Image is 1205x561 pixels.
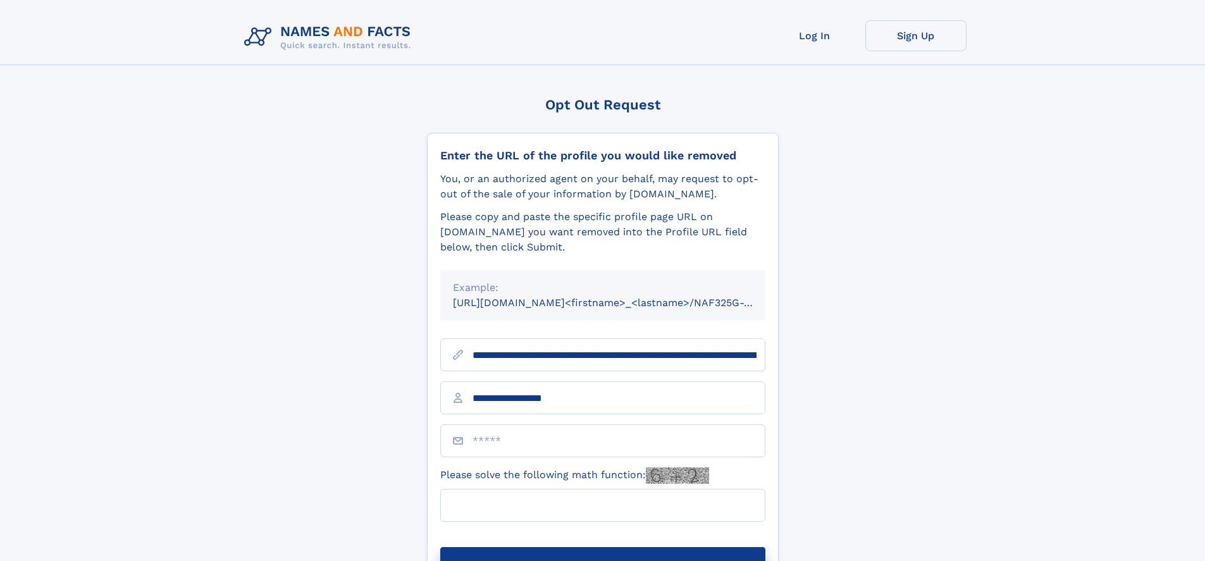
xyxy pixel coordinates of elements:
[453,280,753,295] div: Example:
[453,297,789,309] small: [URL][DOMAIN_NAME]<firstname>_<lastname>/NAF325G-xxxxxxxx
[239,20,421,54] img: Logo Names and Facts
[764,20,865,51] a: Log In
[440,171,765,202] div: You, or an authorized agent on your behalf, may request to opt-out of the sale of your informatio...
[440,467,709,484] label: Please solve the following math function:
[440,209,765,255] div: Please copy and paste the specific profile page URL on [DOMAIN_NAME] you want removed into the Pr...
[427,97,779,113] div: Opt Out Request
[865,20,967,51] a: Sign Up
[440,149,765,163] div: Enter the URL of the profile you would like removed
